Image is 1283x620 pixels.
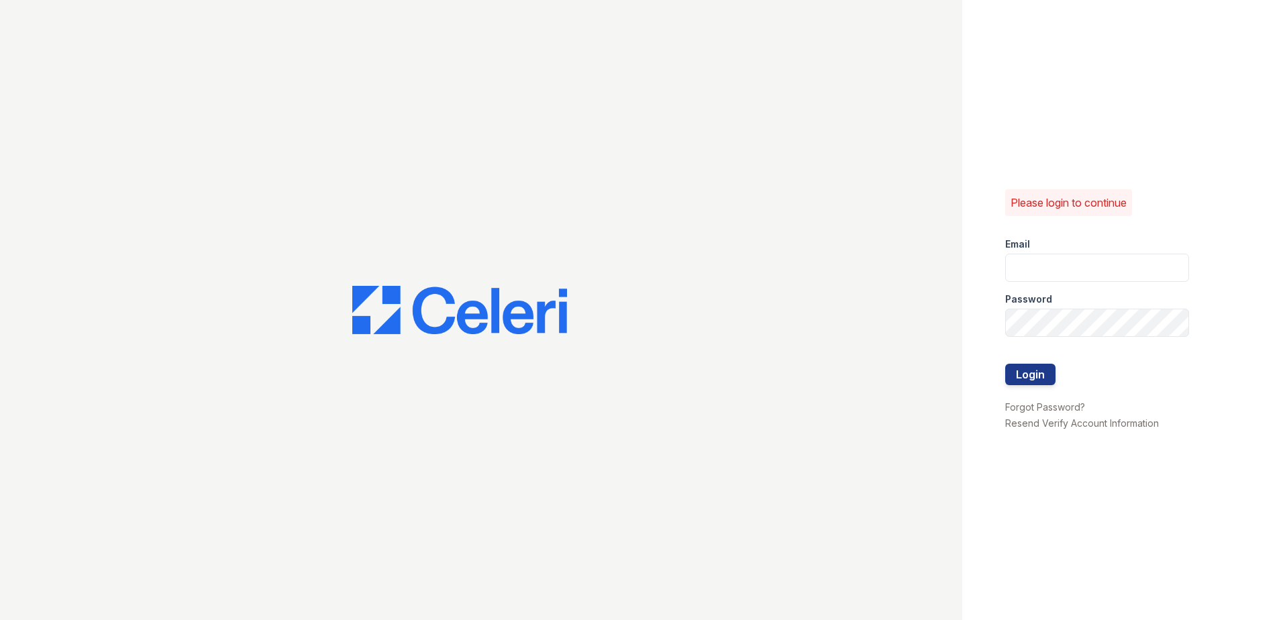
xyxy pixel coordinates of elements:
a: Resend Verify Account Information [1005,417,1159,429]
label: Password [1005,293,1052,306]
label: Email [1005,238,1030,251]
button: Login [1005,364,1056,385]
p: Please login to continue [1011,195,1127,211]
a: Forgot Password? [1005,401,1085,413]
img: CE_Logo_Blue-a8612792a0a2168367f1c8372b55b34899dd931a85d93a1a3d3e32e68fde9ad4.png [352,286,567,334]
